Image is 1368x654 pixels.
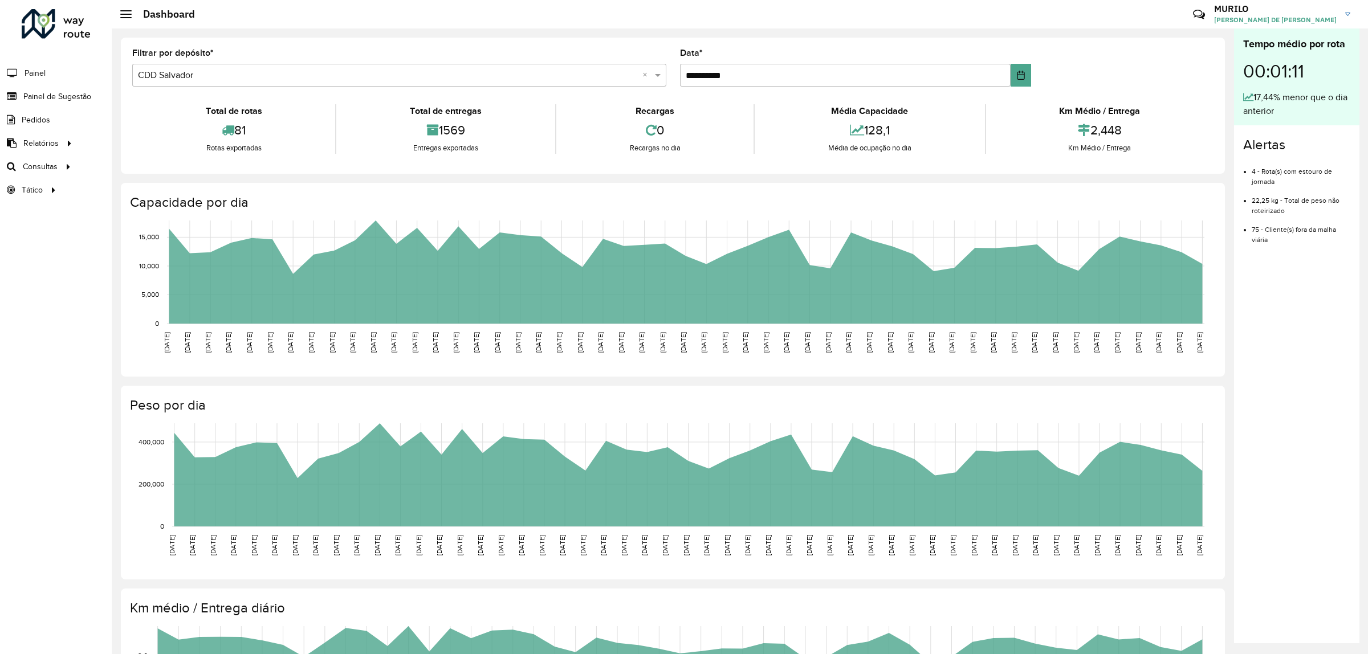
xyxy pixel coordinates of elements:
[764,535,772,555] text: [DATE]
[559,104,751,118] div: Recargas
[189,535,196,555] text: [DATE]
[163,332,170,353] text: [DATE]
[312,535,319,555] text: [DATE]
[139,480,164,488] text: 200,000
[1032,535,1039,555] text: [DATE]
[783,332,790,353] text: [DATE]
[846,535,854,555] text: [DATE]
[555,332,563,353] text: [DATE]
[204,332,211,353] text: [DATE]
[514,332,522,353] text: [DATE]
[373,535,381,555] text: [DATE]
[617,332,625,353] text: [DATE]
[287,332,294,353] text: [DATE]
[638,332,645,353] text: [DATE]
[394,535,401,555] text: [DATE]
[1093,535,1101,555] text: [DATE]
[307,332,315,353] text: [DATE]
[271,535,278,555] text: [DATE]
[132,8,195,21] h2: Dashboard
[559,535,566,555] text: [DATE]
[1243,91,1350,118] div: 17,44% menor que o dia anterior
[1252,187,1350,216] li: 22,25 kg - Total de peso não roteirizado
[907,332,914,353] text: [DATE]
[620,535,628,555] text: [DATE]
[989,104,1211,118] div: Km Médio / Entrega
[473,332,480,353] text: [DATE]
[865,332,873,353] text: [DATE]
[130,600,1214,616] h4: Km médio / Entrega diário
[970,535,978,555] text: [DATE]
[559,118,751,142] div: 0
[1243,52,1350,91] div: 00:01:11
[390,332,397,353] text: [DATE]
[477,535,484,555] text: [DATE]
[682,535,690,555] text: [DATE]
[135,142,332,154] div: Rotas exportadas
[989,118,1211,142] div: 2,448
[1114,535,1121,555] text: [DATE]
[990,332,997,353] text: [DATE]
[742,332,749,353] text: [DATE]
[1011,535,1019,555] text: [DATE]
[369,332,377,353] text: [DATE]
[155,320,159,327] text: 0
[1011,64,1031,87] button: Choose Date
[723,535,731,555] text: [DATE]
[886,332,894,353] text: [DATE]
[135,118,332,142] div: 81
[291,535,299,555] text: [DATE]
[948,332,955,353] text: [DATE]
[700,332,707,353] text: [DATE]
[1175,535,1183,555] text: [DATE]
[1243,36,1350,52] div: Tempo médio por rota
[703,535,710,555] text: [DATE]
[139,438,164,445] text: 400,000
[246,332,253,353] text: [DATE]
[576,332,584,353] text: [DATE]
[1134,535,1142,555] text: [DATE]
[494,332,501,353] text: [DATE]
[785,535,792,555] text: [DATE]
[908,535,915,555] text: [DATE]
[659,332,666,353] text: [DATE]
[1052,535,1060,555] text: [DATE]
[141,291,159,299] text: 5,000
[758,104,982,118] div: Média Capacidade
[209,535,217,555] text: [DATE]
[411,332,418,353] text: [DATE]
[328,332,336,353] text: [DATE]
[339,142,552,154] div: Entregas exportadas
[160,522,164,530] text: 0
[1155,332,1162,353] text: [DATE]
[641,535,648,555] text: [DATE]
[661,535,669,555] text: [DATE]
[23,91,91,103] span: Painel de Sugestão
[535,332,542,353] text: [DATE]
[135,104,332,118] div: Total de rotas
[431,332,439,353] text: [DATE]
[804,332,811,353] text: [DATE]
[721,332,728,353] text: [DATE]
[139,234,159,241] text: 15,000
[339,104,552,118] div: Total de entregas
[824,332,832,353] text: [DATE]
[1093,332,1100,353] text: [DATE]
[597,332,604,353] text: [DATE]
[168,535,176,555] text: [DATE]
[435,535,443,555] text: [DATE]
[132,46,214,60] label: Filtrar por depósito
[266,332,274,353] text: [DATE]
[518,535,525,555] text: [DATE]
[1196,535,1203,555] text: [DATE]
[1072,332,1080,353] text: [DATE]
[497,535,504,555] text: [DATE]
[1252,158,1350,187] li: 4 - Rota(s) com estouro de jornada
[826,535,833,555] text: [DATE]
[600,535,607,555] text: [DATE]
[1031,332,1038,353] text: [DATE]
[353,535,360,555] text: [DATE]
[642,68,652,82] span: Clear all
[184,332,191,353] text: [DATE]
[23,137,59,149] span: Relatórios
